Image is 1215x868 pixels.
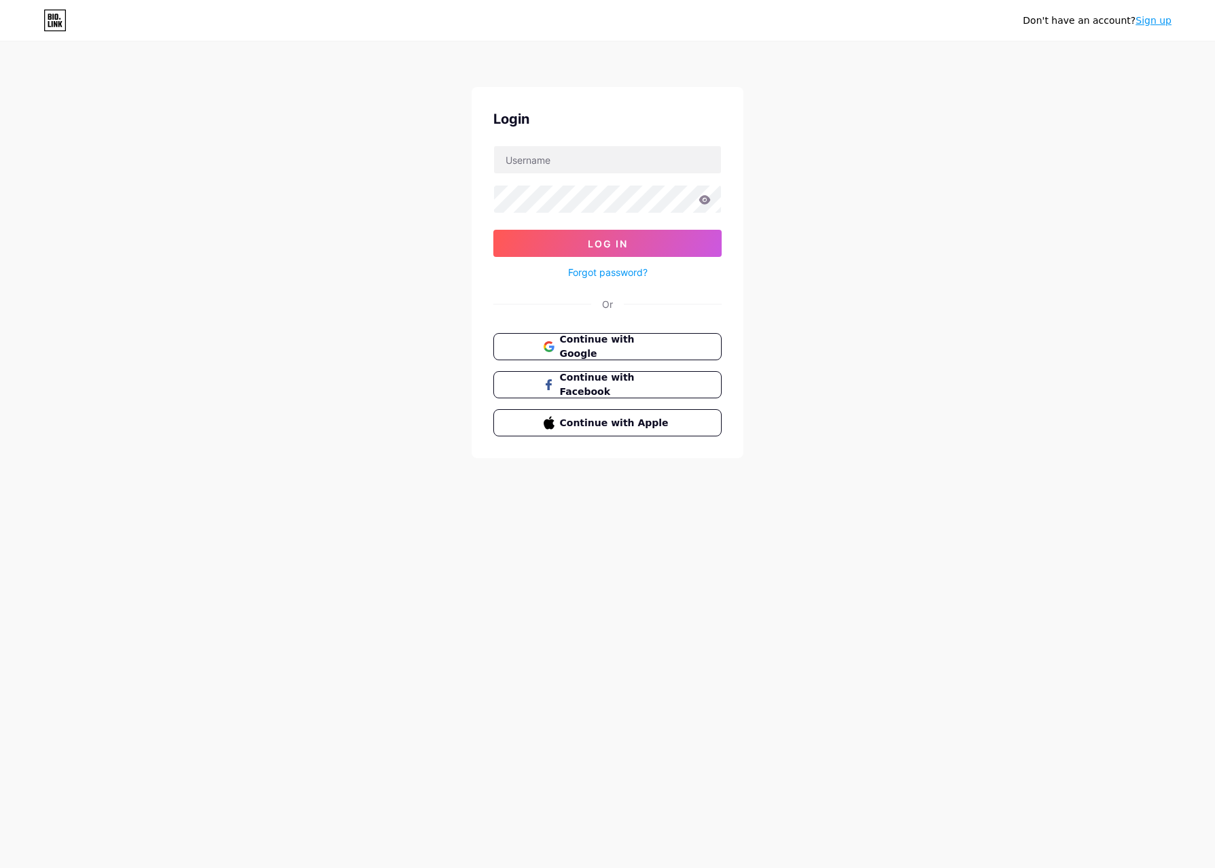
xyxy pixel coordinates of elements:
[493,109,722,129] div: Login
[1023,14,1172,28] div: Don't have an account?
[494,146,721,173] input: Username
[493,409,722,436] button: Continue with Apple
[493,371,722,398] button: Continue with Facebook
[560,332,672,361] span: Continue with Google
[602,297,613,311] div: Or
[568,265,648,279] a: Forgot password?
[588,238,628,249] span: Log In
[493,230,722,257] button: Log In
[560,416,672,430] span: Continue with Apple
[493,333,722,360] button: Continue with Google
[560,370,672,399] span: Continue with Facebook
[1135,15,1172,26] a: Sign up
